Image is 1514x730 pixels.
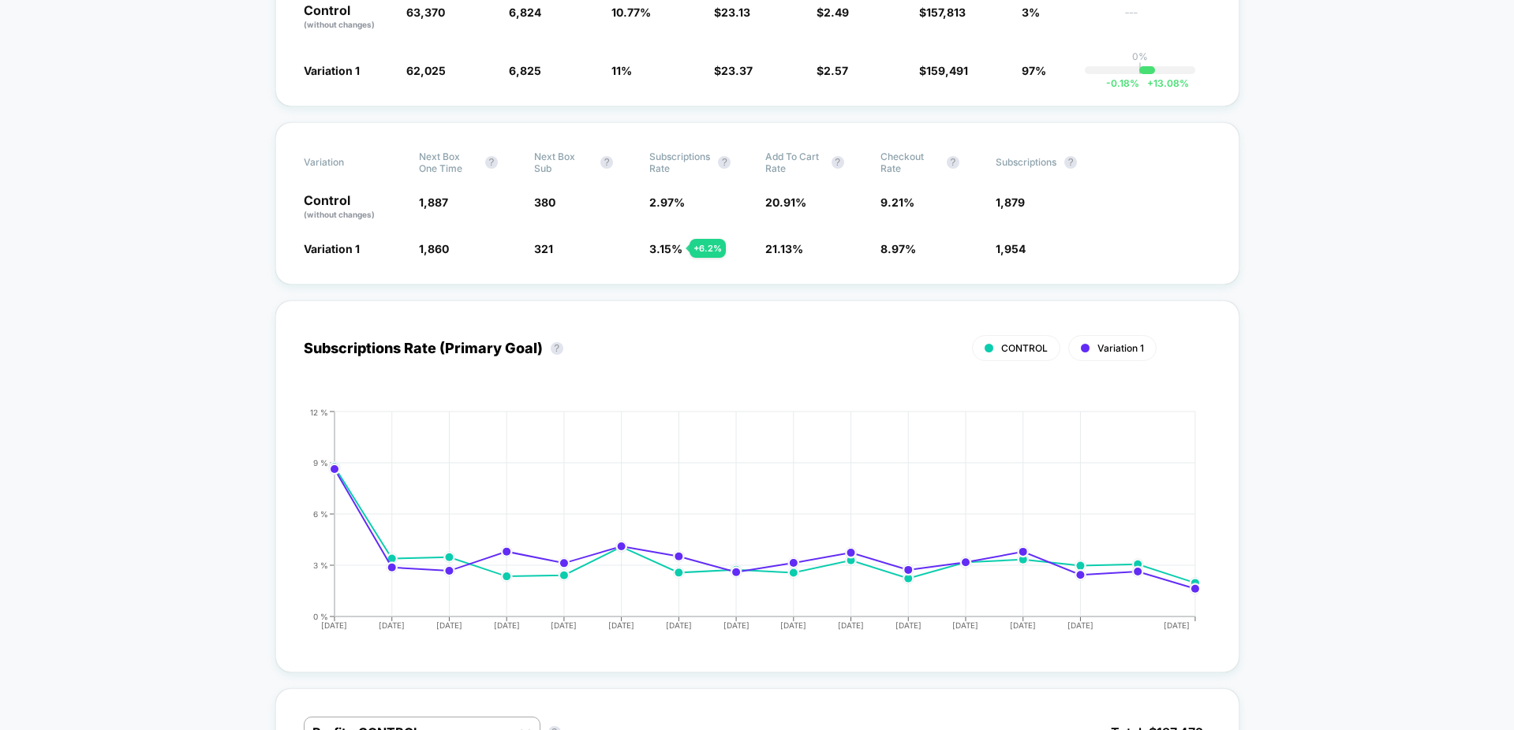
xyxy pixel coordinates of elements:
span: 23.13 [721,6,750,19]
span: 3.15 % [649,242,682,255]
button: ? [1064,156,1077,169]
tspan: 0 % [313,611,328,620]
tspan: [DATE] [436,620,462,630]
span: (without changes) [304,210,375,219]
span: 6,824 [509,6,541,19]
span: 97% [1022,64,1046,77]
span: 1,860 [419,242,449,255]
span: 8.97 % [880,242,916,255]
span: --- [1124,8,1211,31]
span: Variation 1 [304,64,360,77]
tspan: [DATE] [895,620,921,630]
span: Variation 1 [304,242,360,255]
tspan: 6 % [313,508,328,518]
span: $ [714,6,750,19]
tspan: 9 % [313,457,328,467]
span: Next Box One Time [419,151,477,174]
span: Subscriptions [996,156,1056,168]
p: Control [304,194,403,221]
span: 380 [534,196,555,209]
button: ? [551,342,563,355]
span: 20.91 % [765,196,806,209]
span: 159,491 [926,64,968,77]
span: 62,025 [406,64,446,77]
tspan: [DATE] [666,620,692,630]
span: -0.18 % [1106,77,1139,89]
span: 6,825 [509,64,541,77]
span: 321 [534,242,553,255]
span: 1,954 [996,242,1026,255]
span: 2.57 [824,64,848,77]
span: Variation 1 [1097,342,1144,354]
span: $ [817,64,848,77]
span: Variation [304,151,391,174]
tspan: [DATE] [551,620,577,630]
span: Next Box Sub [534,151,593,174]
button: ? [947,156,959,169]
tspan: [DATE] [322,620,348,630]
tspan: 3 % [313,560,328,569]
span: 23.37 [721,64,753,77]
span: 3% [1022,6,1040,19]
span: 157,813 [926,6,966,19]
span: Checkout Rate [880,151,939,174]
p: Control [304,4,391,31]
div: SUBSCRIPTIONS_RATE [288,408,1195,644]
span: $ [919,6,966,19]
span: Subscriptions Rate [649,151,710,174]
tspan: [DATE] [1010,620,1036,630]
span: CONTROL [1001,342,1048,354]
span: $ [817,6,849,19]
tspan: [DATE] [1067,620,1093,630]
span: 2.49 [824,6,849,19]
p: | [1138,62,1142,74]
span: (without changes) [304,20,375,29]
p: 0% [1132,50,1148,62]
tspan: [DATE] [1164,620,1190,630]
tspan: [DATE] [838,620,864,630]
span: 21.13 % [765,242,803,255]
span: 13.08 % [1139,77,1189,89]
button: ? [485,156,498,169]
span: 1,887 [419,196,448,209]
span: $ [714,64,753,77]
span: 10.77 % [611,6,651,19]
tspan: [DATE] [608,620,634,630]
span: 1,879 [996,196,1025,209]
tspan: [DATE] [780,620,806,630]
tspan: [DATE] [723,620,750,630]
span: $ [919,64,968,77]
button: ? [832,156,844,169]
span: Add To Cart Rate [765,151,824,174]
tspan: 12 % [310,407,328,416]
span: 11 % [611,64,632,77]
span: + [1147,77,1153,89]
button: ? [600,156,613,169]
button: ? [718,156,731,169]
span: 2.97 % [649,196,685,209]
span: 9.21 % [880,196,914,209]
tspan: [DATE] [379,620,405,630]
div: + 6.2 % [690,239,726,258]
span: 63,370 [406,6,445,19]
tspan: [DATE] [953,620,979,630]
tspan: [DATE] [494,620,520,630]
